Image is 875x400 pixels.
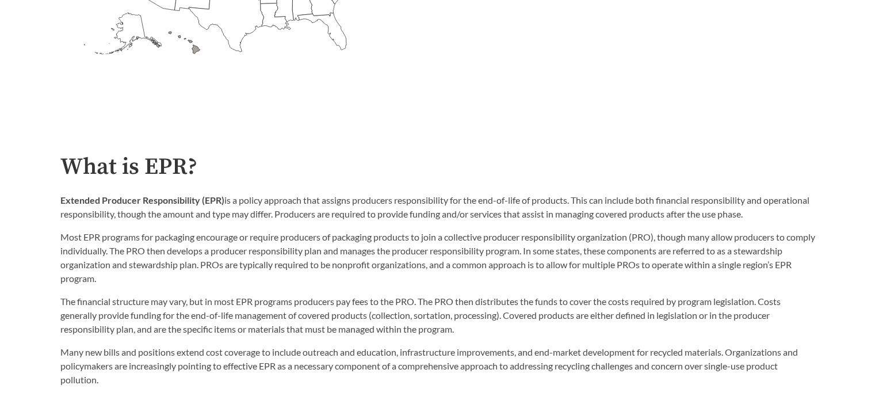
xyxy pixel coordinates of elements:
p: Most EPR programs for packaging encourage or require producers of packaging products to join a co... [60,230,815,285]
p: The financial structure may vary, but in most EPR programs producers pay fees to the PRO. The PRO... [60,295,815,336]
p: is a policy approach that assigns producers responsibility for the end-of-life of products. This ... [60,193,815,221]
h2: What is EPR? [60,154,815,180]
p: Many new bills and positions extend cost coverage to include outreach and education, infrastructu... [60,345,815,387]
strong: Extended Producer Responsibility (EPR) [60,195,224,205]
